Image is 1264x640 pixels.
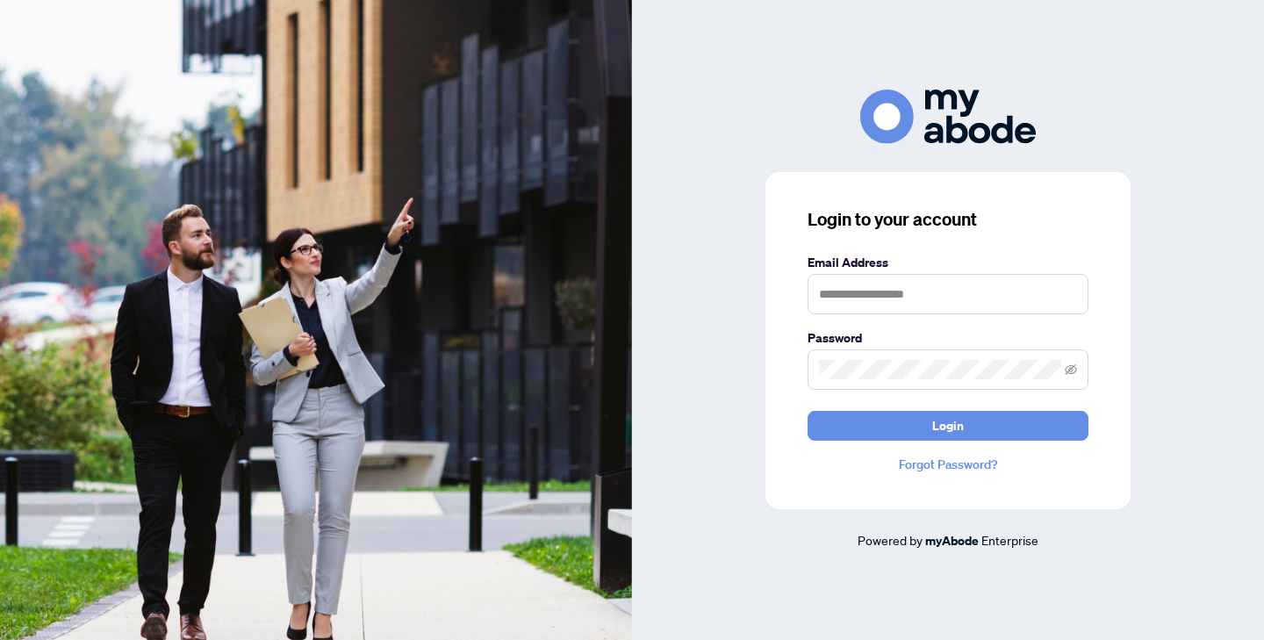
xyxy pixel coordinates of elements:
button: Login [808,411,1088,441]
label: Password [808,328,1088,348]
span: Powered by [858,532,923,548]
img: ma-logo [860,90,1036,143]
span: eye-invisible [1065,363,1077,376]
h3: Login to your account [808,207,1088,232]
span: Login [932,412,964,440]
span: Enterprise [981,532,1038,548]
a: Forgot Password? [808,455,1088,474]
label: Email Address [808,253,1088,272]
a: myAbode [925,531,979,550]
